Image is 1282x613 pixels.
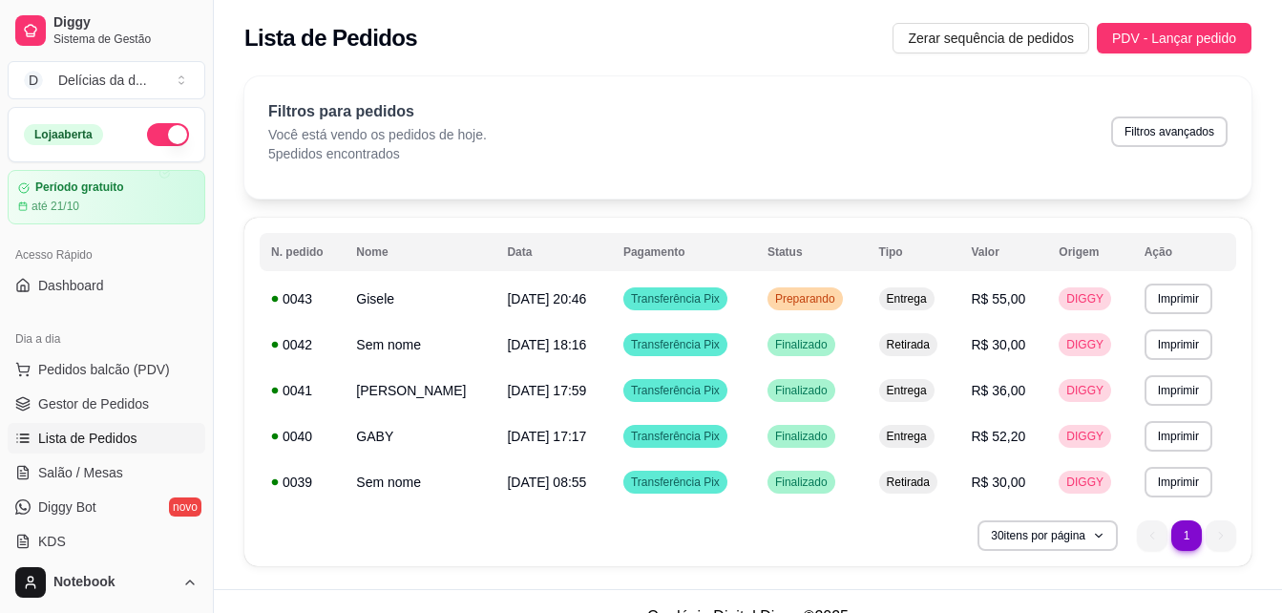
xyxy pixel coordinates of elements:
[8,457,205,488] a: Salão / Mesas
[908,28,1074,49] span: Zerar sequência de pedidos
[507,475,586,490] span: [DATE] 08:55
[1145,284,1212,314] button: Imprimir
[1145,329,1212,360] button: Imprimir
[1062,291,1107,306] span: DIGGY
[771,475,831,490] span: Finalizado
[8,354,205,385] button: Pedidos balcão (PDV)
[8,526,205,557] a: KDS
[38,532,66,551] span: KDS
[893,23,1089,53] button: Zerar sequência de pedidos
[53,574,175,591] span: Notebook
[627,475,724,490] span: Transferência Pix
[58,71,147,90] div: Delícias da d ...
[1127,511,1246,560] nav: pagination navigation
[8,560,205,605] button: Notebook
[771,337,831,352] span: Finalizado
[8,8,205,53] a: DiggySistema de Gestão
[147,123,189,146] button: Alterar Status
[268,144,487,163] p: 5 pedidos encontrados
[271,427,333,446] div: 0040
[8,61,205,99] button: Select a team
[8,324,205,354] div: Dia a dia
[271,473,333,492] div: 0039
[868,233,960,271] th: Tipo
[1062,429,1107,444] span: DIGGY
[1145,467,1212,497] button: Imprimir
[8,492,205,522] a: Diggy Botnovo
[8,389,205,419] a: Gestor de Pedidos
[53,14,198,32] span: Diggy
[507,383,586,398] span: [DATE] 17:59
[1112,28,1236,49] span: PDV - Lançar pedido
[345,322,495,368] td: Sem nome
[244,23,417,53] h2: Lista de Pedidos
[345,233,495,271] th: Nome
[1145,421,1212,452] button: Imprimir
[977,520,1118,551] button: 30itens por página
[1145,375,1212,406] button: Imprimir
[38,429,137,448] span: Lista de Pedidos
[972,429,1026,444] span: R$ 52,20
[883,383,931,398] span: Entrega
[972,337,1026,352] span: R$ 30,00
[345,413,495,459] td: GABY
[1133,233,1236,271] th: Ação
[1111,116,1228,147] button: Filtros avançados
[1062,383,1107,398] span: DIGGY
[771,383,831,398] span: Finalizado
[8,423,205,454] a: Lista de Pedidos
[507,337,586,352] span: [DATE] 18:16
[1097,23,1251,53] button: PDV - Lançar pedido
[53,32,198,47] span: Sistema de Gestão
[771,429,831,444] span: Finalizado
[268,100,487,123] p: Filtros para pedidos
[271,289,333,308] div: 0043
[756,233,868,271] th: Status
[972,475,1026,490] span: R$ 30,00
[612,233,756,271] th: Pagamento
[495,233,612,271] th: Data
[627,291,724,306] span: Transferência Pix
[1062,337,1107,352] span: DIGGY
[345,459,495,505] td: Sem nome
[271,335,333,354] div: 0042
[1062,475,1107,490] span: DIGGY
[627,429,724,444] span: Transferência Pix
[627,383,724,398] span: Transferência Pix
[972,291,1026,306] span: R$ 55,00
[38,463,123,482] span: Salão / Mesas
[271,381,333,400] div: 0041
[972,383,1026,398] span: R$ 36,00
[883,429,931,444] span: Entrega
[38,360,170,379] span: Pedidos balcão (PDV)
[771,291,839,306] span: Preparando
[1171,520,1202,551] li: pagination item 1 active
[8,170,205,224] a: Período gratuitoaté 21/10
[1047,233,1132,271] th: Origem
[507,429,586,444] span: [DATE] 17:17
[32,199,79,214] article: até 21/10
[345,368,495,413] td: [PERSON_NAME]
[627,337,724,352] span: Transferência Pix
[960,233,1048,271] th: Valor
[260,233,345,271] th: N. pedido
[507,291,586,306] span: [DATE] 20:46
[8,240,205,270] div: Acesso Rápido
[345,276,495,322] td: Gisele
[24,71,43,90] span: D
[883,291,931,306] span: Entrega
[8,270,205,301] a: Dashboard
[38,276,104,295] span: Dashboard
[883,337,934,352] span: Retirada
[24,124,103,145] div: Loja aberta
[38,394,149,413] span: Gestor de Pedidos
[268,125,487,144] p: Você está vendo os pedidos de hoje.
[38,497,96,517] span: Diggy Bot
[35,180,124,195] article: Período gratuito
[883,475,934,490] span: Retirada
